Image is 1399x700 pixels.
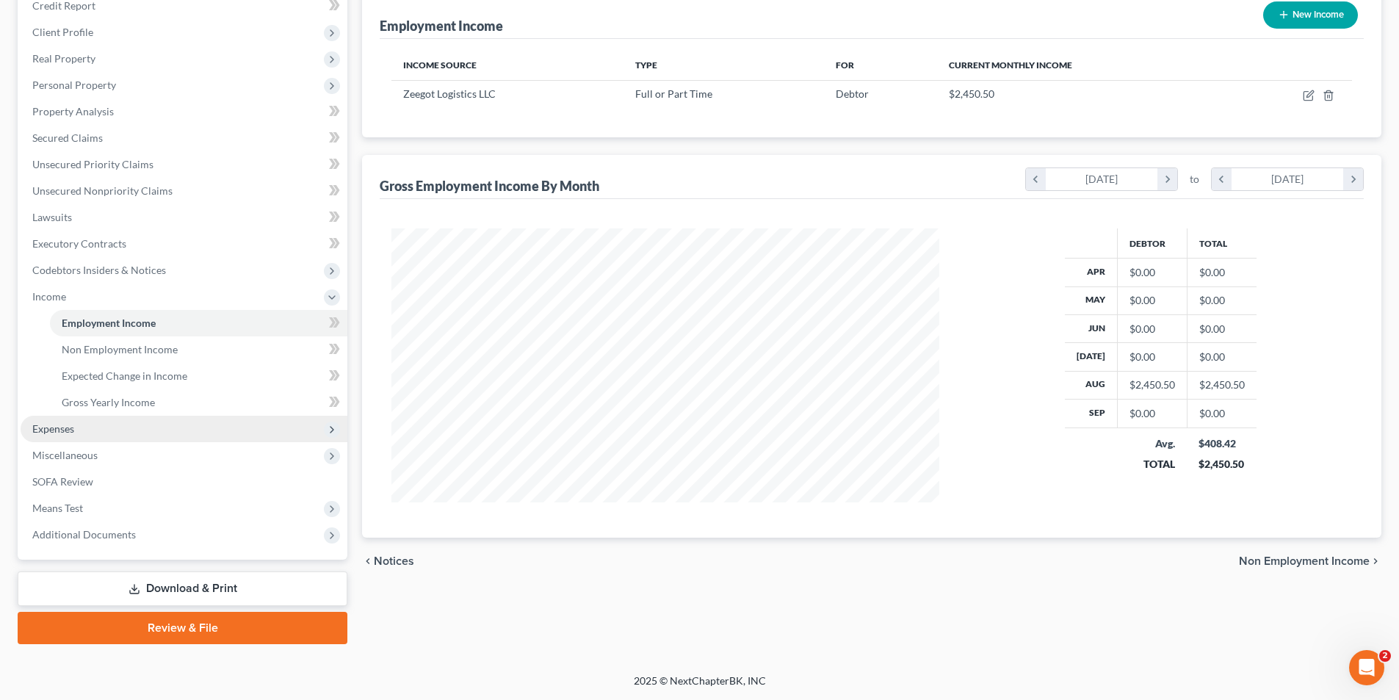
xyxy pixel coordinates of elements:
[32,158,153,170] span: Unsecured Priority Claims
[403,87,496,100] span: Zeegot Logistics LLC
[403,59,477,71] span: Income Source
[1065,371,1118,399] th: Aug
[50,310,347,336] a: Employment Income
[635,59,657,71] span: Type
[1046,168,1158,190] div: [DATE]
[32,290,66,303] span: Income
[21,469,347,495] a: SOFA Review
[21,178,347,204] a: Unsecured Nonpriority Claims
[1187,343,1257,371] td: $0.00
[50,336,347,363] a: Non Employment Income
[62,343,178,356] span: Non Employment Income
[1263,1,1358,29] button: New Income
[635,87,712,100] span: Full or Part Time
[32,26,93,38] span: Client Profile
[21,204,347,231] a: Lawsuits
[1065,314,1118,342] th: Jun
[50,389,347,416] a: Gross Yearly Income
[1065,286,1118,314] th: May
[62,369,187,382] span: Expected Change in Income
[32,131,103,144] span: Secured Claims
[32,502,83,514] span: Means Test
[1129,378,1175,392] div: $2,450.50
[1349,650,1384,685] iframe: Intercom live chat
[32,79,116,91] span: Personal Property
[1129,350,1175,364] div: $0.00
[1187,314,1257,342] td: $0.00
[21,151,347,178] a: Unsecured Priority Claims
[374,555,414,567] span: Notices
[1187,228,1257,258] th: Total
[1129,436,1175,451] div: Avg.
[62,317,156,329] span: Employment Income
[380,17,503,35] div: Employment Income
[1065,343,1118,371] th: [DATE]
[32,211,72,223] span: Lawsuits
[1187,371,1257,399] td: $2,450.50
[1187,286,1257,314] td: $0.00
[1199,436,1245,451] div: $408.42
[32,237,126,250] span: Executory Contracts
[1212,168,1232,190] i: chevron_left
[836,87,869,100] span: Debtor
[836,59,854,71] span: For
[1190,172,1199,187] span: to
[50,363,347,389] a: Expected Change in Income
[1187,259,1257,286] td: $0.00
[18,612,347,644] a: Review & File
[32,52,95,65] span: Real Property
[21,231,347,257] a: Executory Contracts
[1026,168,1046,190] i: chevron_left
[32,264,166,276] span: Codebtors Insiders & Notices
[1129,322,1175,336] div: $0.00
[1129,406,1175,421] div: $0.00
[32,184,173,197] span: Unsecured Nonpriority Claims
[1129,457,1175,472] div: TOTAL
[21,98,347,125] a: Property Analysis
[32,105,114,118] span: Property Analysis
[281,674,1118,700] div: 2025 © NextChapterBK, INC
[1232,168,1344,190] div: [DATE]
[32,422,74,435] span: Expenses
[949,87,994,100] span: $2,450.50
[362,555,414,567] button: chevron_left Notices
[21,125,347,151] a: Secured Claims
[32,449,98,461] span: Miscellaneous
[1199,457,1245,472] div: $2,450.50
[1343,168,1363,190] i: chevron_right
[1379,650,1391,662] span: 2
[1187,400,1257,427] td: $0.00
[1129,265,1175,280] div: $0.00
[1239,555,1370,567] span: Non Employment Income
[1129,293,1175,308] div: $0.00
[18,571,347,606] a: Download & Print
[362,555,374,567] i: chevron_left
[1157,168,1177,190] i: chevron_right
[32,528,136,541] span: Additional Documents
[62,396,155,408] span: Gross Yearly Income
[1370,555,1381,567] i: chevron_right
[1065,400,1118,427] th: Sep
[1065,259,1118,286] th: Apr
[1117,228,1187,258] th: Debtor
[1239,555,1381,567] button: Non Employment Income chevron_right
[32,475,93,488] span: SOFA Review
[380,177,599,195] div: Gross Employment Income By Month
[949,59,1072,71] span: Current Monthly Income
